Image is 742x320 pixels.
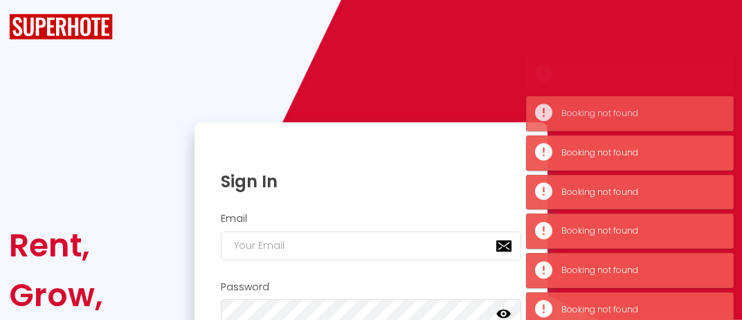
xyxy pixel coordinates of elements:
[221,232,521,261] input: Your Email
[221,213,521,225] h2: Email
[221,281,521,293] h2: Password
[561,107,719,120] div: Booking not found
[9,14,113,39] img: SuperHote logo
[561,303,719,317] div: Booking not found
[561,147,719,160] div: Booking not found
[561,68,719,81] div: Booking not found
[9,270,105,320] div: Grow,
[561,264,719,277] div: Booking not found
[9,220,105,270] div: Rent,
[221,171,521,192] h1: Sign In
[561,225,719,238] div: Booking not found
[561,186,719,199] div: Booking not found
